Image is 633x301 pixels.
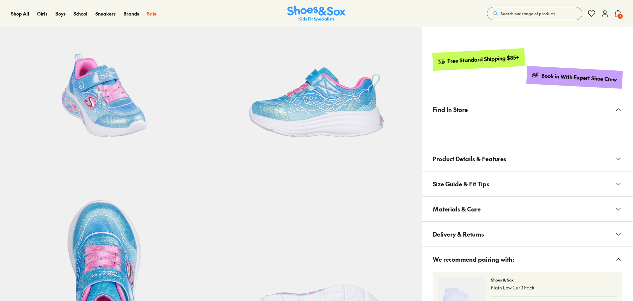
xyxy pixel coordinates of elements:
img: SNS_Logo_Responsive.svg [287,6,346,22]
iframe: Find in Store [433,122,622,138]
a: Sale [147,10,157,17]
span: Materials & Care [433,199,481,219]
button: Search our range of products [487,7,582,20]
a: Boys [55,10,66,17]
button: Product Details & Features [422,146,633,171]
button: Delivery & Returns [422,222,633,246]
a: School [73,10,87,17]
span: We recommend pairing with: [433,249,514,269]
a: Brands [123,10,139,17]
a: Shoes & Sox [287,6,346,22]
button: We recommend pairing with: [422,247,633,272]
a: Free Standard Shipping $85+ [432,48,525,71]
span: Size Guide & Fit Tips [433,174,489,194]
a: Shop All [11,10,29,17]
span: Search our range of products [501,11,555,17]
span: Product Details & Features [433,149,506,169]
a: Sneakers [95,10,116,17]
button: Find In Store [422,97,633,122]
p: Shoes & Sox [491,277,617,283]
span: Find In Store [433,100,468,119]
button: Materials & Care [422,197,633,221]
span: 1 [617,13,623,19]
a: Book in With Expert Shoe Crew [526,66,623,89]
div: Book in With Expert Shoe Crew [541,72,617,83]
p: Plain Low Cut 3 Pack [491,284,617,291]
button: 1 [614,6,622,21]
div: Free Standard Shipping $85+ [447,54,519,65]
span: Delivery & Returns [433,224,484,244]
p: Receive $9.00 in Rewards with Fit Club [487,22,555,34]
a: Girls [37,10,47,17]
button: Size Guide & Fit Tips [422,171,633,196]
